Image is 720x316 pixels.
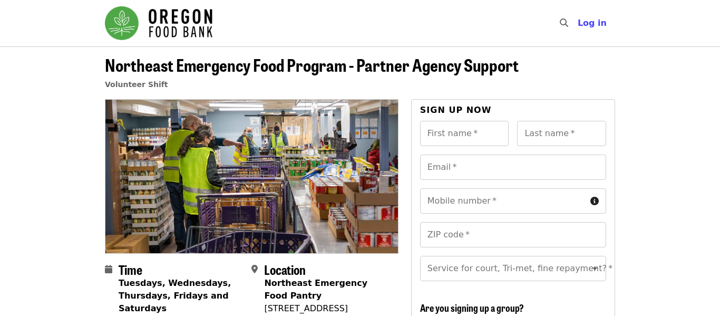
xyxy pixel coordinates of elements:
[420,188,586,214] input: Mobile number
[575,11,583,36] input: Search
[105,52,519,77] span: Northeast Emergency Food Program - Partner Agency Support
[105,80,168,89] a: Volunteer Shift
[105,100,398,253] img: Northeast Emergency Food Program - Partner Agency Support organized by Oregon Food Bank
[420,121,509,146] input: First name
[517,121,606,146] input: Last name
[578,18,607,28] span: Log in
[590,196,599,206] i: circle-info icon
[420,301,524,314] span: Are you signing up a group?
[119,278,231,313] strong: Tuesdays, Wednesdays, Thursdays, Fridays and Saturdays
[560,18,568,28] i: search icon
[251,264,258,274] i: map-marker-alt icon
[420,155,606,180] input: Email
[264,260,306,279] span: Location
[119,260,142,279] span: Time
[105,6,212,40] img: Oregon Food Bank - Home
[569,13,615,34] button: Log in
[264,278,367,301] strong: Northeast Emergency Food Pantry
[588,261,602,276] button: Open
[264,302,390,315] div: [STREET_ADDRESS]
[105,264,112,274] i: calendar icon
[420,222,606,247] input: ZIP code
[420,105,492,115] span: Sign up now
